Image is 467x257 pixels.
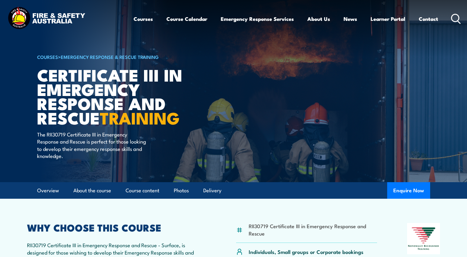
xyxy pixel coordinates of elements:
[203,182,221,199] a: Delivery
[37,53,58,60] a: COURSES
[221,11,294,27] a: Emergency Response Services
[100,105,180,130] strong: TRAINING
[61,53,159,60] a: Emergency Response & Rescue Training
[126,182,159,199] a: Course content
[419,11,438,27] a: Contact
[37,53,189,60] h6: >
[307,11,330,27] a: About Us
[37,67,189,125] h1: Certificate III in Emergency Response and Rescue
[371,11,405,27] a: Learner Portal
[27,223,206,232] h2: WHY CHOOSE THIS COURSE
[134,11,153,27] a: Courses
[387,182,430,199] button: Enquire Now
[344,11,357,27] a: News
[37,131,149,159] p: The RII30719 Certificate III in Emergency Response and Rescue is perfect for those looking to dev...
[73,182,111,199] a: About the course
[249,222,377,237] li: RII30719 Certificate III in Emergency Response and Rescue
[249,248,364,255] p: Individuals, Small groups or Corporate bookings
[174,182,189,199] a: Photos
[407,223,440,254] img: Nationally Recognised Training logo.
[166,11,207,27] a: Course Calendar
[37,182,59,199] a: Overview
